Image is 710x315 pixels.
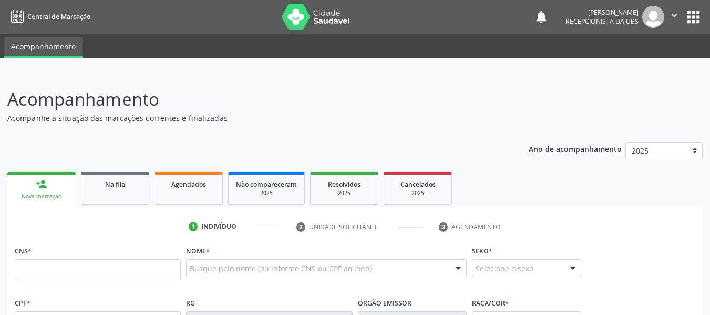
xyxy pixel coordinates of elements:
span: Selecione o sexo [476,263,533,274]
a: Acompanhamento [4,37,83,58]
span: Não compareceram [236,180,297,189]
label: Sexo [472,243,492,259]
span: Na fila [105,180,125,189]
span: Recepcionista da UBS [565,17,639,26]
div: 2025 [236,189,297,197]
a: Central de Marcação [7,8,90,25]
label: Órgão emissor [358,295,411,311]
div: 1 [189,222,198,231]
div: [PERSON_NAME] [565,8,639,17]
span: Agendados [171,180,206,189]
p: Ano de acompanhamento [529,142,622,155]
span: Central de Marcação [27,12,90,21]
i:  [668,9,680,21]
div: Indivíduo [201,222,236,231]
label: RG [186,295,195,311]
div: Nova marcação [15,192,68,200]
button: apps [684,8,703,26]
div: 2025 [318,189,371,197]
button:  [664,6,684,28]
label: Nome [186,243,210,259]
span: Cancelados [400,180,436,189]
p: Acompanhe a situação das marcações correntes e finalizadas [7,113,494,124]
label: CNS [15,243,32,259]
span: Busque pelo nome (ou informe CNS ou CPF ao lado) [190,263,372,274]
div: 2025 [392,189,444,197]
label: Raça/cor [472,295,509,311]
button: notifications [534,9,549,24]
div: person_add [36,178,47,190]
span: Resolvidos [328,180,361,189]
img: img [642,6,664,28]
p: Acompanhamento [7,86,494,113]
